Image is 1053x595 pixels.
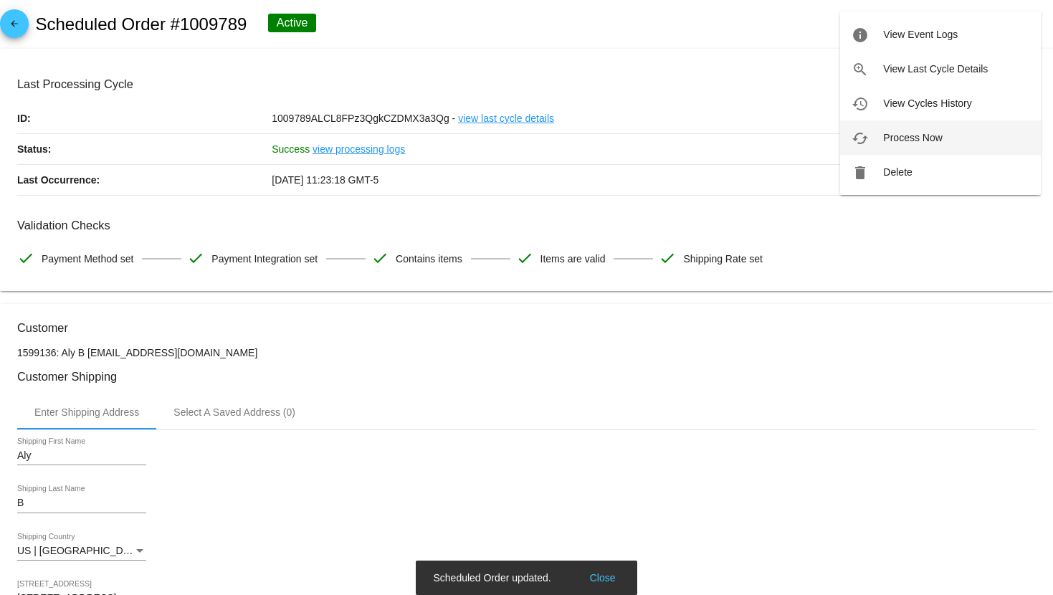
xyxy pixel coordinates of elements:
[883,132,942,143] span: Process Now
[852,95,869,113] mat-icon: history
[852,27,869,44] mat-icon: info
[852,130,869,147] mat-icon: cached
[883,29,958,40] span: View Event Logs
[852,61,869,78] mat-icon: zoom_in
[883,63,988,75] span: View Last Cycle Details
[883,166,912,178] span: Delete
[883,97,971,109] span: View Cycles History
[852,164,869,181] mat-icon: delete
